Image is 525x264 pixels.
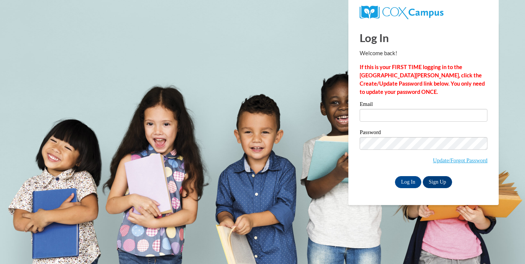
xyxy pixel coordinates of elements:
label: Email [360,101,487,109]
a: COX Campus [360,9,443,15]
label: Password [360,130,487,137]
a: Update/Forgot Password [433,157,487,163]
a: Sign Up [423,176,452,188]
strong: If this is your FIRST TIME logging in to the [GEOGRAPHIC_DATA][PERSON_NAME], click the Create/Upd... [360,64,485,95]
input: Log In [395,176,421,188]
p: Welcome back! [360,49,487,57]
h1: Log In [360,30,487,45]
img: COX Campus [360,6,443,19]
